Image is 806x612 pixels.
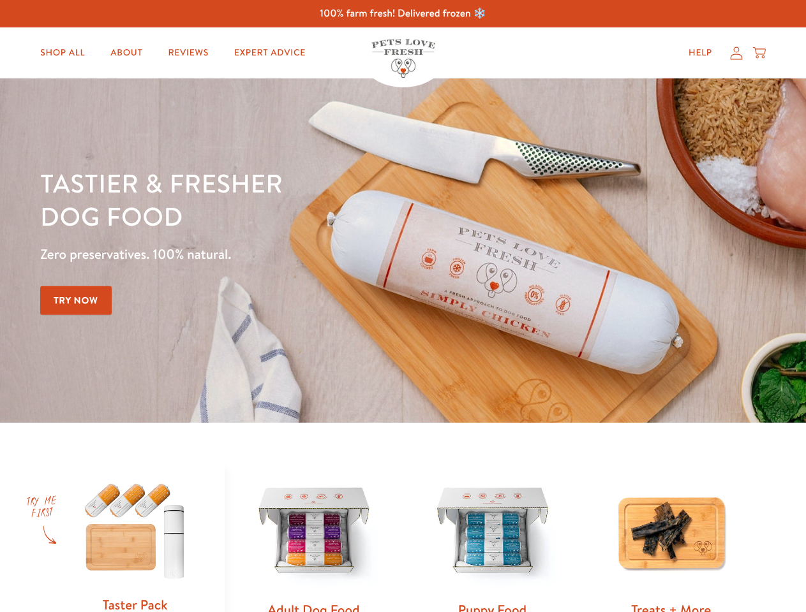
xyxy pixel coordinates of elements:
img: Pets Love Fresh [371,39,435,78]
a: Try Now [40,286,112,315]
a: Help [678,40,722,66]
a: About [100,40,153,66]
a: Reviews [158,40,218,66]
a: Expert Advice [224,40,316,66]
p: Zero preservatives. 100% natural. [40,243,524,266]
a: Shop All [30,40,95,66]
h1: Tastier & fresher dog food [40,166,524,233]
